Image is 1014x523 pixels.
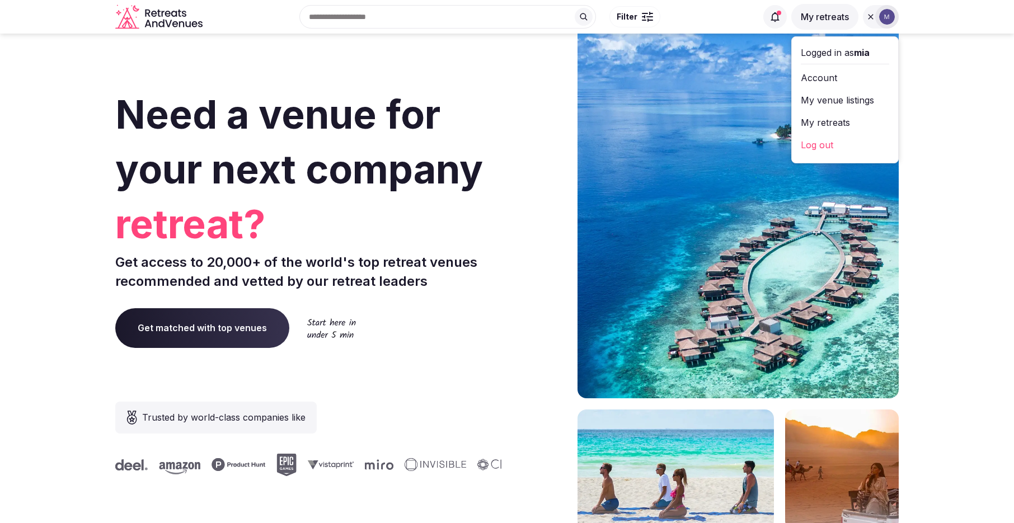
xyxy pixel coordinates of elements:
[617,11,637,22] span: Filter
[115,91,483,193] span: Need a venue for your next company
[115,253,503,290] p: Get access to 20,000+ of the world's top retreat venues recommended and vetted by our retreat lea...
[364,459,392,470] svg: Miro company logo
[403,458,465,472] svg: Invisible company logo
[791,11,858,22] a: My retreats
[307,318,356,338] img: Start here in under 5 min
[307,460,353,469] svg: Vistaprint company logo
[142,411,306,424] span: Trusted by world-class companies like
[801,136,889,154] a: Log out
[854,47,870,58] span: mia
[801,91,889,109] a: My venue listings
[114,459,147,470] svg: Deel company logo
[115,197,503,252] span: retreat?
[801,46,889,59] div: Logged in as
[115,4,205,30] a: Visit the homepage
[275,454,295,476] svg: Epic Games company logo
[791,4,858,30] button: My retreats
[801,114,889,131] a: My retreats
[879,9,895,25] img: mia
[801,69,889,87] a: Account
[609,6,660,27] button: Filter
[115,4,205,30] svg: Retreats and Venues company logo
[115,308,289,347] a: Get matched with top venues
